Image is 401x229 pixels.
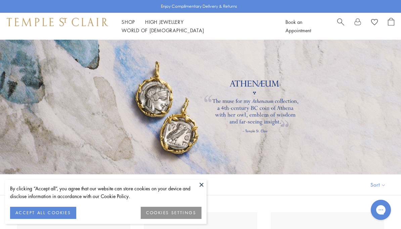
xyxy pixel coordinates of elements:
[337,18,344,35] a: Search
[122,18,135,25] a: ShopShop
[122,27,204,34] a: World of [DEMOGRAPHIC_DATA]World of [DEMOGRAPHIC_DATA]
[10,207,76,219] button: ACCEPT ALL COOKIES
[141,207,202,219] button: COOKIES SETTINGS
[388,18,394,35] a: Open Shopping Bag
[7,18,108,26] img: Temple St. Clair
[79,177,109,192] button: Color
[285,18,311,34] a: Book an Appointment
[35,177,76,192] button: Category
[355,175,401,195] button: Show sort by
[161,3,237,10] p: Enjoy Complimentary Delivery & Returns
[113,177,143,192] button: Stone
[367,197,394,222] iframe: Gorgias live chat messenger
[10,185,202,200] div: By clicking “Accept all”, you agree that our website can store cookies on your device and disclos...
[145,18,184,25] a: High JewelleryHigh Jewellery
[122,18,270,35] nav: Main navigation
[371,18,378,28] a: View Wishlist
